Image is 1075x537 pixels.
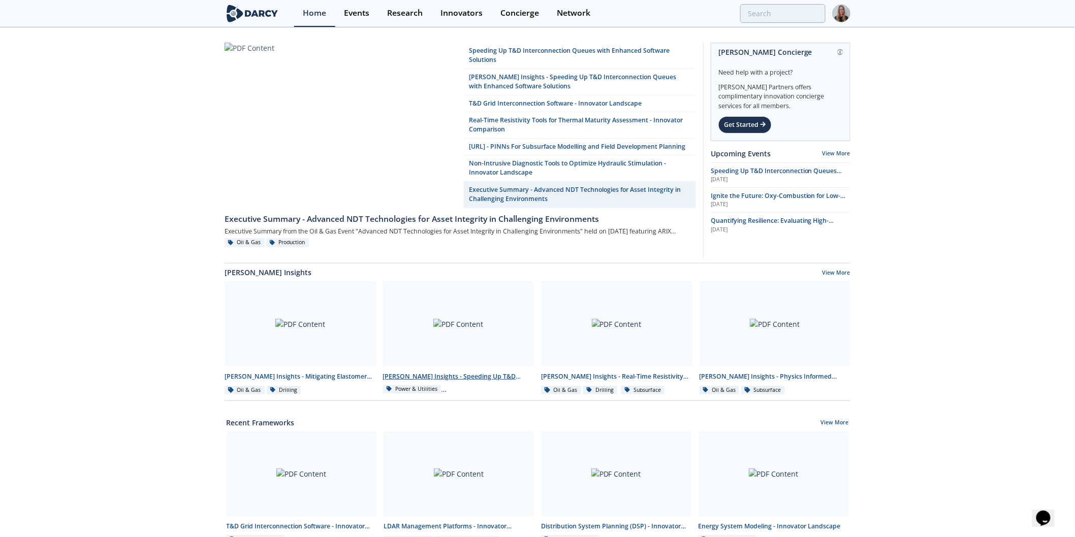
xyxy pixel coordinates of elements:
[711,166,842,184] span: Speeding Up T&D Interconnection Queues with Enhanced Software Solutions
[711,216,834,234] span: Quantifying Resilience: Evaluating High-Impact, Low-Frequency (HILF) Events
[383,385,441,394] div: Power & Utilities
[225,372,376,381] div: [PERSON_NAME] Insights - Mitigating Elastomer Swelling Issue in Downhole Drilling Mud Motors
[267,386,301,395] div: Drilling
[383,372,534,381] div: [PERSON_NAME] Insights - Speeding Up T&D Interconnection Queues with Enhanced Software Solutions
[266,238,309,247] div: Production
[464,69,696,95] a: [PERSON_NAME] Insights - Speeding Up T&D Interconnection Queues with Enhanced Software Solutions
[225,208,696,225] a: Executive Summary - Advanced NDT Technologies for Asset Integrity in Challenging Environments
[700,386,740,395] div: Oil & Gas
[541,386,581,395] div: Oil & Gas
[583,386,618,395] div: Drilling
[557,9,590,17] div: Network
[711,216,850,233] a: Quantifying Resilience: Evaluating High-Impact, Low-Frequency (HILF) Events [DATE]
[469,46,691,65] div: Speeding Up T&D Interconnection Queues with Enhanced Software Solutions
[833,5,850,22] img: Profile
[537,281,696,395] a: PDF Content [PERSON_NAME] Insights - Real-Time Resistivity Tools for Thermal Maturity Assessment ...
[225,225,696,238] div: Executive Summary from the Oil & Gas Event "Advanced NDT Technologies for Asset Integrity in Chal...
[711,191,850,209] a: Ignite the Future: Oxy-Combustion for Low-Carbon Power [DATE]
[718,116,772,133] div: Get Started
[384,522,534,531] div: LDAR Management Platforms - Innovator Comparison
[711,200,850,209] div: [DATE]
[741,386,785,395] div: Subsurface
[464,95,696,112] a: T&D Grid Interconnection Software - Innovator Landscape
[225,5,280,22] img: logo-wide.svg
[711,148,771,159] a: Upcoming Events
[621,386,665,395] div: Subsurface
[711,176,850,184] div: [DATE]
[1032,496,1065,527] iframe: chat widget
[541,372,692,381] div: [PERSON_NAME] Insights - Real-Time Resistivity Tools for Thermal Maturity Assessment in Unconvent...
[464,182,696,208] a: Executive Summary - Advanced NDT Technologies for Asset Integrity in Challenging Environments
[225,213,696,225] div: Executive Summary - Advanced NDT Technologies for Asset Integrity in Challenging Environments
[387,9,423,17] div: Research
[711,191,846,209] span: Ignite the Future: Oxy-Combustion for Low-Carbon Power
[718,77,843,111] div: [PERSON_NAME] Partners offers complimentary innovation concierge services for all members.
[699,522,849,531] div: Energy System Modeling - Innovator Landscape
[696,281,855,395] a: PDF Content [PERSON_NAME] Insights - Physics Informed Neural Networks to Accelerate Subsurface Sc...
[225,238,265,247] div: Oil & Gas
[718,43,843,61] div: [PERSON_NAME] Concierge
[227,522,377,531] div: T&D Grid Interconnection Software - Innovator Landscape
[464,112,696,139] a: Real-Time Resistivity Tools for Thermal Maturity Assessment - Innovator Comparison
[344,9,369,17] div: Events
[221,281,380,395] a: PDF Content [PERSON_NAME] Insights - Mitigating Elastomer Swelling Issue in Downhole Drilling Mud...
[541,522,691,531] div: Distribution System Planning (DSP) - Innovator Landscape
[838,49,843,55] img: information.svg
[440,9,483,17] div: Innovators
[303,9,326,17] div: Home
[700,372,851,381] div: [PERSON_NAME] Insights - Physics Informed Neural Networks to Accelerate Subsurface Scenario Analysis
[464,139,696,155] a: [URL] - PINNs For Subsurface Modelling and Field Development Planning
[225,386,265,395] div: Oil & Gas
[227,417,295,428] a: Recent Frameworks
[823,269,850,278] a: View More
[380,281,538,395] a: PDF Content [PERSON_NAME] Insights - Speeding Up T&D Interconnection Queues with Enhanced Softwar...
[740,4,826,23] input: Advanced Search
[821,419,849,428] a: View More
[823,150,850,157] a: View More
[464,155,696,182] a: Non-Intrusive Diagnostic Tools to Optimize Hydraulic Stimulation - Innovator Landscape
[711,226,850,234] div: [DATE]
[225,267,311,278] a: [PERSON_NAME] Insights
[500,9,539,17] div: Concierge
[464,43,696,69] a: Speeding Up T&D Interconnection Queues with Enhanced Software Solutions
[718,61,843,77] div: Need help with a project?
[711,166,850,184] a: Speeding Up T&D Interconnection Queues with Enhanced Software Solutions [DATE]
